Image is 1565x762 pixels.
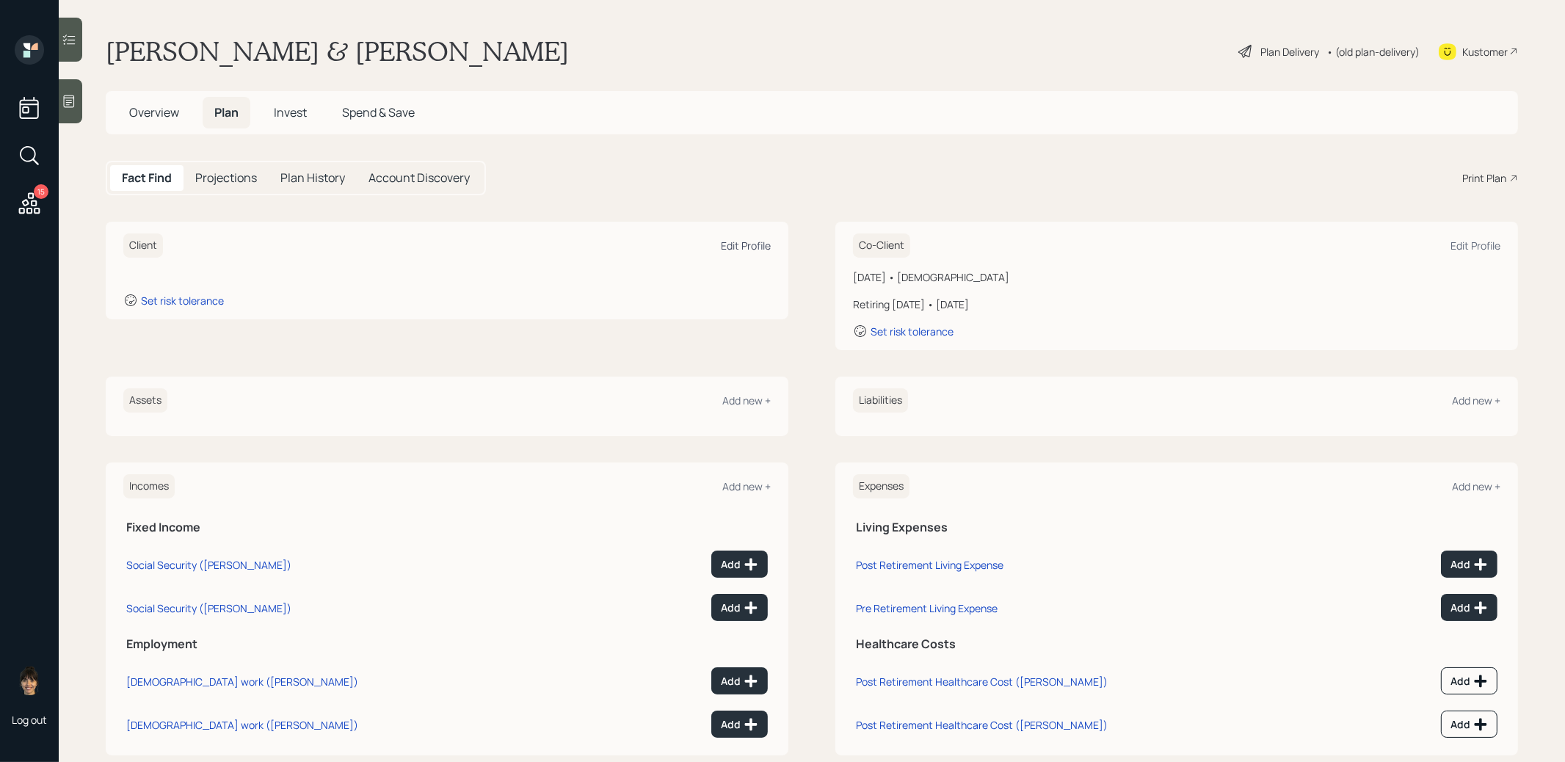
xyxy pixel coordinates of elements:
div: Add [1450,674,1488,689]
h5: Projections [195,171,257,185]
div: Post Retirement Living Expense [856,558,1003,572]
div: Social Security ([PERSON_NAME]) [126,558,291,572]
button: Add [711,551,768,578]
span: Overview [129,104,179,120]
h5: Account Discovery [368,171,470,185]
button: Add [711,594,768,621]
div: • (old plan-delivery) [1326,44,1420,59]
button: Add [1441,711,1497,738]
div: [DEMOGRAPHIC_DATA] work ([PERSON_NAME]) [126,718,358,732]
h5: Living Expenses [856,520,1497,534]
div: Plan Delivery [1260,44,1319,59]
h6: Liabilities [853,388,908,413]
button: Add [1441,594,1497,621]
span: Spend & Save [342,104,415,120]
h6: Assets [123,388,167,413]
div: Social Security ([PERSON_NAME]) [126,601,291,615]
div: Edit Profile [721,239,771,253]
span: Invest [274,104,307,120]
button: Add [711,711,768,738]
div: 15 [34,184,48,199]
div: Add [721,674,758,689]
h5: Plan History [280,171,345,185]
div: Add [721,600,758,615]
span: Plan [214,104,239,120]
div: Post Retirement Healthcare Cost ([PERSON_NAME]) [856,718,1108,732]
div: [DATE] • [DEMOGRAPHIC_DATA] [853,269,1500,285]
div: Add new + [1452,393,1500,407]
div: Edit Profile [1450,239,1500,253]
h6: Incomes [123,474,175,498]
div: Retiring [DATE] • [DATE] [853,297,1500,312]
div: Kustomer [1462,44,1508,59]
div: Add [1450,717,1488,732]
h6: Client [123,233,163,258]
div: Post Retirement Healthcare Cost ([PERSON_NAME]) [856,675,1108,689]
div: [DEMOGRAPHIC_DATA] work ([PERSON_NAME]) [126,675,358,689]
h5: Employment [126,637,768,651]
div: Set risk tolerance [141,294,224,308]
div: Add new + [722,479,771,493]
div: Print Plan [1462,170,1506,186]
h1: [PERSON_NAME] & [PERSON_NAME] [106,35,569,68]
h5: Fixed Income [126,520,768,534]
div: Add [721,557,758,572]
div: Add new + [722,393,771,407]
h6: Expenses [853,474,909,498]
button: Add [1441,667,1497,694]
div: Set risk tolerance [871,324,954,338]
div: Log out [12,713,47,727]
button: Add [711,667,768,694]
button: Add [1441,551,1497,578]
div: Add [1450,600,1488,615]
img: treva-nostdahl-headshot.png [15,666,44,695]
div: Pre Retirement Living Expense [856,601,998,615]
h6: Co-Client [853,233,910,258]
div: Add [721,717,758,732]
h5: Fact Find [122,171,172,185]
h5: Healthcare Costs [856,637,1497,651]
div: Add [1450,557,1488,572]
div: Add new + [1452,479,1500,493]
